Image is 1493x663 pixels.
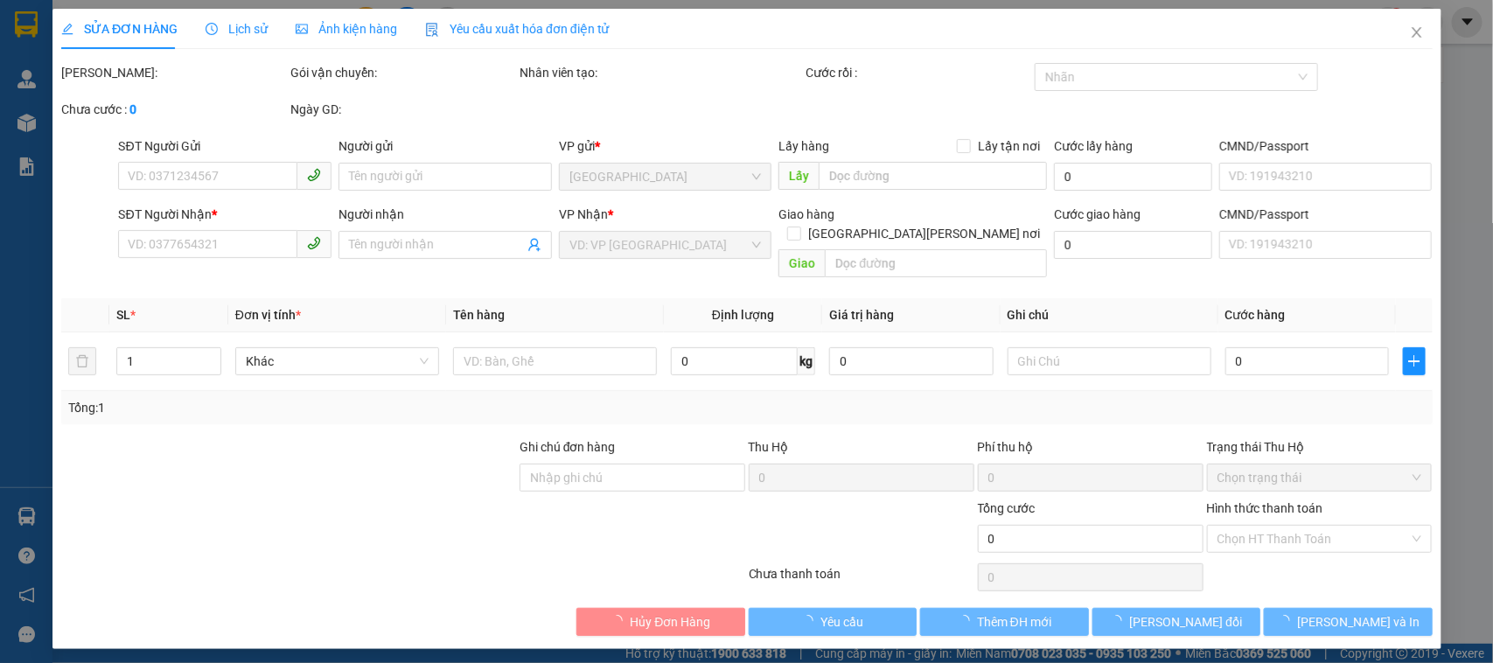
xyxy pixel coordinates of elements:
b: 0 [129,102,136,116]
span: loading [610,615,630,627]
div: Nhân viên tạo: [520,63,802,82]
div: Người nhận [338,205,552,224]
span: plus [1404,354,1424,368]
span: [PERSON_NAME] và In [1297,612,1420,632]
div: Người gửi [338,136,552,156]
div: CMND/Passport [1219,136,1433,156]
span: edit [61,23,73,35]
label: Cước giao hàng [1054,207,1141,221]
div: SĐT Người Gửi [118,136,331,156]
button: [PERSON_NAME] đổi [1092,608,1259,636]
span: Thu Hộ [748,440,788,454]
span: Hủy Đơn Hàng [630,612,710,632]
span: Cước hàng [1224,308,1285,322]
div: Chưa cước : [61,100,287,119]
div: VP gửi [559,136,772,156]
input: Dọc đường [825,249,1047,277]
input: Ghi chú đơn hàng [520,464,745,492]
div: [PERSON_NAME]: [61,63,287,82]
span: loading [1110,615,1129,627]
button: [PERSON_NAME] và In [1264,608,1432,636]
span: loading [1278,615,1297,627]
span: Lấy tận nơi [971,136,1047,156]
span: Giao [778,249,825,277]
span: SL [116,308,130,322]
div: Cước rồi : [806,63,1031,82]
span: SỬA ĐƠN HÀNG [61,22,178,36]
span: phone [307,236,321,250]
th: Ghi chú [1000,298,1217,332]
input: Ghi Chú [1007,347,1210,375]
span: Lịch sử [206,22,268,36]
div: CMND/Passport [1219,205,1433,224]
span: Yêu cầu [820,612,863,632]
button: Yêu cầu [749,608,917,636]
span: clock-circle [206,23,218,35]
span: Thêm ĐH mới [977,612,1051,632]
div: Gói vận chuyển: [290,63,516,82]
input: Cước lấy hàng [1054,163,1212,191]
div: Ngày GD: [290,100,516,119]
span: loading [801,615,820,627]
span: Đơn vị tính [235,308,301,322]
button: plus [1403,347,1425,375]
span: kg [798,347,815,375]
span: [PERSON_NAME] đổi [1129,612,1242,632]
span: Giá trị hàng [829,308,894,322]
span: Lấy [778,162,819,190]
span: loading [958,615,977,627]
span: close [1409,25,1423,39]
div: SĐT Người Nhận [118,205,331,224]
span: Ảnh kiện hàng [296,22,397,36]
span: Tên hàng [453,308,505,322]
div: Chưa thanh toán [747,564,976,595]
input: Dọc đường [819,162,1047,190]
button: Hủy Đơn Hàng [576,608,744,636]
span: Chọn trạng thái [1217,464,1421,491]
button: delete [68,347,96,375]
div: Trạng thái Thu Hộ [1206,437,1432,457]
label: Cước lấy hàng [1054,139,1133,153]
span: Yêu cầu xuất hóa đơn điện tử [425,22,610,36]
label: Ghi chú đơn hàng [520,440,616,454]
span: VP Nhận [559,207,608,221]
input: VD: Bàn, Ghế [453,347,657,375]
span: ĐL Quận 1 [569,164,762,190]
img: icon [425,23,439,37]
label: Hình thức thanh toán [1206,501,1322,515]
span: phone [307,168,321,182]
span: Giao hàng [778,207,834,221]
span: Tổng cước [977,501,1035,515]
span: picture [296,23,308,35]
div: Tổng: 1 [68,398,577,417]
span: Khác [246,348,429,374]
button: Close [1392,9,1441,58]
span: Lấy hàng [778,139,829,153]
span: user-add [527,238,541,252]
div: Phí thu hộ [977,437,1203,464]
button: Thêm ĐH mới [920,608,1088,636]
span: [GEOGRAPHIC_DATA][PERSON_NAME] nơi [801,224,1047,243]
input: Cước giao hàng [1054,231,1212,259]
span: Định lượng [712,308,774,322]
